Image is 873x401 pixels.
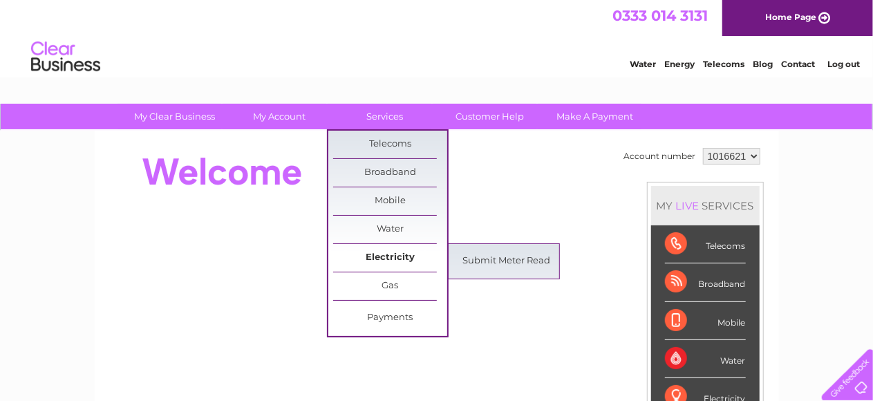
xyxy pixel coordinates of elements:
[630,59,656,69] a: Water
[612,7,708,24] a: 0333 014 3131
[781,59,815,69] a: Contact
[651,186,760,225] div: MY SERVICES
[111,8,764,67] div: Clear Business is a trading name of Verastar Limited (registered in [GEOGRAPHIC_DATA] No. 3667643...
[333,272,447,300] a: Gas
[664,59,695,69] a: Energy
[328,104,442,129] a: Services
[118,104,232,129] a: My Clear Business
[223,104,337,129] a: My Account
[703,59,744,69] a: Telecoms
[665,302,746,340] div: Mobile
[449,248,563,275] a: Submit Meter Read
[30,36,101,78] img: logo.png
[333,304,447,332] a: Payments
[665,225,746,263] div: Telecoms
[538,104,652,129] a: Make A Payment
[333,244,447,272] a: Electricity
[333,131,447,158] a: Telecoms
[333,187,447,215] a: Mobile
[753,59,773,69] a: Blog
[333,159,447,187] a: Broadband
[621,144,700,168] td: Account number
[673,199,702,212] div: LIVE
[433,104,547,129] a: Customer Help
[827,59,860,69] a: Log out
[333,216,447,243] a: Water
[665,263,746,301] div: Broadband
[665,340,746,378] div: Water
